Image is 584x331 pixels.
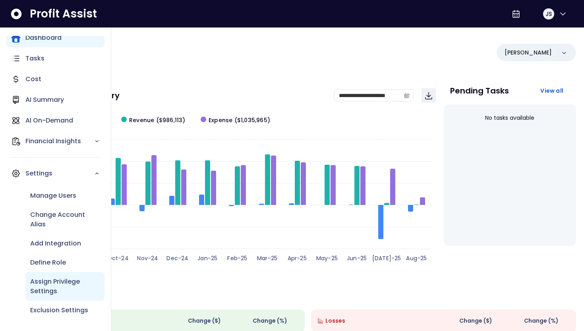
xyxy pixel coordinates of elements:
[450,87,509,95] p: Pending Tasks
[30,306,88,315] p: Exclusion Settings
[505,49,552,57] p: [PERSON_NAME]
[25,33,62,43] p: Dashboard
[25,169,94,178] p: Settings
[404,93,410,98] svg: calendar
[25,54,44,63] p: Tasks
[129,116,186,125] span: Revenue ($986,113)
[25,74,41,84] p: Cost
[227,254,247,262] text: Feb-25
[30,258,66,267] p: Define Role
[25,116,73,125] p: AI On-Demand
[197,254,217,262] text: Jan-25
[25,136,94,146] p: Financial Insights
[188,317,221,325] span: Change ( $ )
[540,87,563,95] span: View all
[545,10,552,18] span: JS
[166,254,188,262] text: Dec-24
[347,254,367,262] text: Jun-25
[30,191,76,201] p: Manage Users
[30,277,100,296] p: Assign Privilege Settings
[325,317,345,325] span: Losses
[257,254,277,262] text: Mar-25
[372,254,401,262] text: [DATE]-25
[137,254,158,262] text: Nov-24
[316,254,338,262] text: May-25
[25,95,64,105] p: AI Summary
[253,317,287,325] span: Change (%)
[30,210,100,229] p: Change Account Alias
[30,239,81,248] p: Add Integration
[40,292,576,300] p: Wins & Losses
[30,7,97,21] span: Profit Assist
[524,317,559,325] span: Change (%)
[422,88,436,103] button: Download
[406,254,427,262] text: Aug-25
[288,254,307,262] text: Apr-25
[534,84,570,98] button: View all
[209,116,270,125] span: Expense ($1,035,965)
[450,107,570,129] div: No tasks available
[459,317,492,325] span: Change ( $ )
[107,254,129,262] text: Oct-24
